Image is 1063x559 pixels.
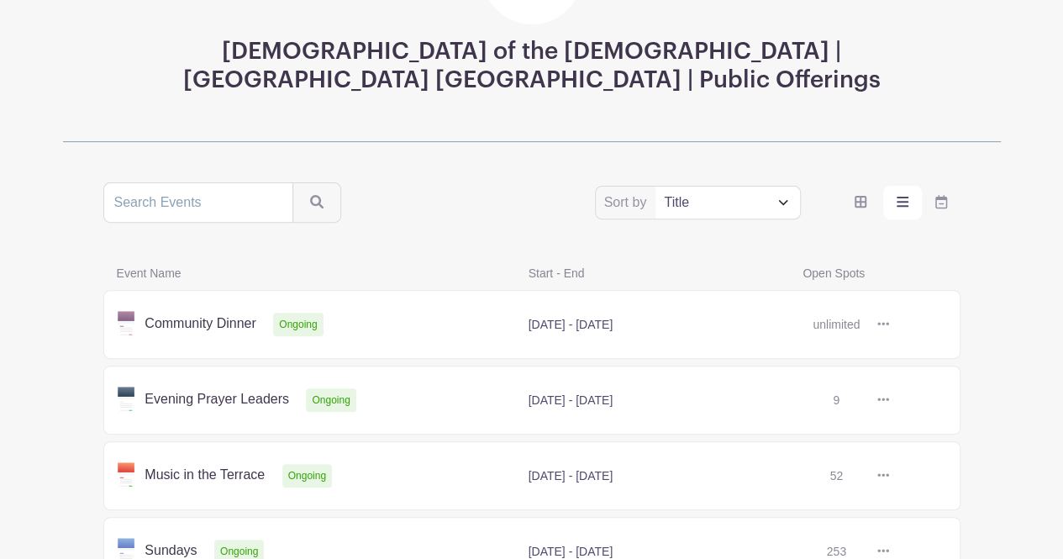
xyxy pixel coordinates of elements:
[518,263,793,283] span: Start - End
[103,182,293,223] input: Search Events
[103,38,960,94] h3: [DEMOGRAPHIC_DATA] of the [DEMOGRAPHIC_DATA] | [GEOGRAPHIC_DATA] [GEOGRAPHIC_DATA] | Public Offer...
[841,186,960,219] div: order and view
[107,263,518,283] span: Event Name
[792,263,929,283] span: Open Spots
[604,192,652,213] label: Sort by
